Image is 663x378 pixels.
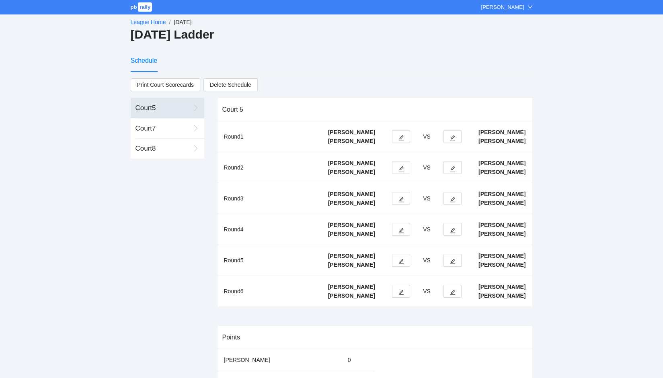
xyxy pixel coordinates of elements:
span: edit [450,196,456,202]
b: [PERSON_NAME] [478,292,525,299]
span: edit [450,227,456,233]
b: [PERSON_NAME] [328,231,375,237]
button: edit [392,254,410,267]
button: edit [443,254,462,267]
b: [PERSON_NAME] [478,160,525,166]
b: [PERSON_NAME] [328,160,375,166]
span: / [169,19,170,25]
td: VS [417,245,437,276]
td: VS [417,183,437,214]
button: edit [443,161,462,174]
span: down [528,4,533,10]
span: edit [398,289,404,295]
div: Points [222,326,528,349]
b: [PERSON_NAME] [328,262,375,268]
td: Round 4 [218,214,322,245]
div: Court 5 [135,103,190,113]
span: [DATE] [174,19,191,25]
b: [PERSON_NAME] [478,129,525,135]
span: edit [450,135,456,141]
td: VS [417,214,437,245]
a: pbrally [131,4,154,10]
td: [PERSON_NAME] [218,349,341,371]
td: Round 5 [218,245,322,276]
b: [PERSON_NAME] [328,129,375,135]
button: edit [443,285,462,298]
b: [PERSON_NAME] [328,222,375,228]
span: Print Court Scorecards [137,79,194,91]
a: Print Court Scorecards [131,78,201,91]
span: edit [398,196,404,202]
span: edit [450,166,456,172]
div: Court 7 [135,123,190,134]
td: VS [417,121,437,152]
span: edit [398,258,404,264]
button: edit [392,223,410,236]
button: edit [392,130,410,143]
button: edit [443,192,462,205]
b: [PERSON_NAME] [478,253,525,259]
b: [PERSON_NAME] [478,284,525,290]
b: [PERSON_NAME] [478,191,525,197]
span: edit [398,166,404,172]
button: edit [392,192,410,205]
td: Round 3 [218,183,322,214]
td: Round 2 [218,152,322,183]
b: [PERSON_NAME] [328,200,375,206]
b: [PERSON_NAME] [328,191,375,197]
b: [PERSON_NAME] [478,262,525,268]
b: [PERSON_NAME] [478,200,525,206]
button: edit [443,223,462,236]
span: edit [450,258,456,264]
span: pb [131,4,137,10]
div: Court 5 [222,98,528,121]
div: Schedule [131,55,158,65]
b: [PERSON_NAME] [328,292,375,299]
button: Delete Schedule [203,78,258,91]
span: edit [398,227,404,233]
b: [PERSON_NAME] [328,169,375,175]
b: [PERSON_NAME] [328,138,375,144]
span: edit [398,135,404,141]
a: League Home [131,19,166,25]
b: [PERSON_NAME] [478,169,525,175]
b: [PERSON_NAME] [328,284,375,290]
td: Round 6 [218,276,322,307]
h2: [DATE] Ladder [131,27,533,43]
b: [PERSON_NAME] [478,222,525,228]
td: VS [417,276,437,307]
span: edit [450,289,456,295]
button: edit [392,161,410,174]
b: [PERSON_NAME] [478,138,525,144]
b: [PERSON_NAME] [328,253,375,259]
span: rally [138,2,152,12]
b: [PERSON_NAME] [478,231,525,237]
span: Delete Schedule [210,80,251,89]
div: Court 8 [135,143,190,154]
button: edit [392,285,410,298]
td: 0 [341,349,375,371]
div: [PERSON_NAME] [481,3,524,11]
td: VS [417,152,437,183]
td: Round 1 [218,121,322,152]
button: edit [443,130,462,143]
